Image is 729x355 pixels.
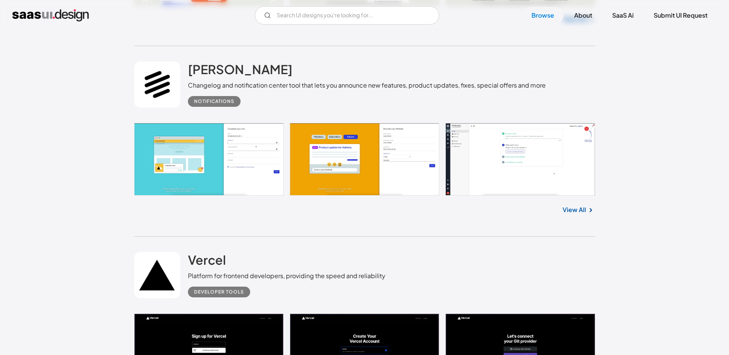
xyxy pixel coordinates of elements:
a: [PERSON_NAME] [188,61,292,81]
input: Search UI designs you're looking for... [255,6,439,25]
h2: [PERSON_NAME] [188,61,292,77]
div: Changelog and notification center tool that lets you announce new features, product updates, fixe... [188,81,546,90]
a: Browse [522,7,563,24]
a: Submit UI Request [644,7,717,24]
div: Notifications [194,97,234,106]
div: Platform for frontend developers, providing the speed and reliability [188,271,385,280]
h2: Vercel [188,252,226,267]
a: About [565,7,601,24]
a: View All [563,205,586,214]
form: Email Form [255,6,439,25]
a: home [12,9,89,22]
a: SaaS Ai [603,7,643,24]
a: Vercel [188,252,226,271]
div: Developer tools [194,287,244,297]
